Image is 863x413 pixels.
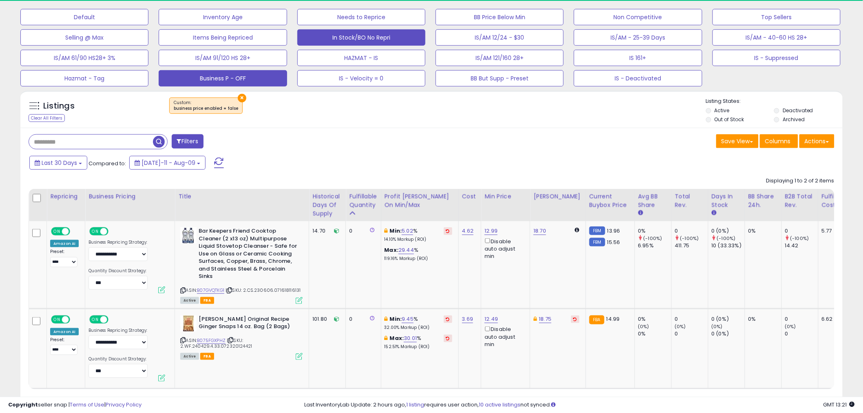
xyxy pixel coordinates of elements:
[107,316,120,323] span: OFF
[305,401,855,409] div: Last InventoryLab Update: 2 hours ago, requires user action, not synced.
[385,237,452,242] p: 14.10% Markup (ROI)
[52,316,62,323] span: ON
[159,50,287,66] button: IS/AM 91/120 HS 28+
[575,227,579,233] i: Calculated using Dynamic Max Price.
[712,227,745,235] div: 0 (0%)
[712,323,723,330] small: (0%)
[70,401,104,409] a: Terms of Use
[385,315,452,331] div: %
[712,192,741,209] div: Days In Stock
[226,287,301,293] span: | SKU: 2.CS.230606.071618116131
[42,159,77,167] span: Last 30 Days
[748,315,775,323] div: 0%
[89,356,148,362] label: Quantity Discount Strategy:
[172,134,204,149] button: Filters
[717,235,736,242] small: (-100%)
[715,107,730,114] label: Active
[385,335,388,341] i: This overrides the store level max markup for this listing
[52,228,62,235] span: ON
[706,98,843,105] p: Listing States:
[485,237,524,260] div: Disable auto adjust min
[197,287,224,294] a: B07GVQTKG1
[785,323,797,330] small: (0%)
[539,315,552,323] a: 18.75
[748,227,775,235] div: 0%
[349,227,374,235] div: 0
[89,268,148,274] label: Quantity Discount Strategy:
[716,134,759,148] button: Save View
[485,227,498,235] a: 12.99
[574,70,702,87] button: IS - Deactivated
[29,114,65,122] div: Clear All Filters
[675,242,708,249] div: 411.75
[574,29,702,46] button: IS/AM - 25-39 Days
[799,134,834,148] button: Actions
[69,228,82,235] span: OFF
[712,209,717,217] small: Days In Stock.
[638,192,668,209] div: Avg BB Share
[644,235,662,242] small: (-100%)
[159,9,287,25] button: Inventory Age
[402,227,413,235] a: 5.02
[713,29,841,46] button: IS/AM - 40-60 HS 28+
[180,227,303,303] div: ASIN:
[573,317,577,321] i: Revert to store-level Dynamic Max Price
[312,315,339,323] div: 101.80
[462,192,478,201] div: Cost
[199,315,298,333] b: [PERSON_NAME] Original Recipe Ginger Snaps 14 oz. Bag (2 Bags)
[822,192,853,209] div: Fulfillment Cost
[8,401,142,409] div: seller snap | |
[20,50,148,66] button: IS/AM 61/90 HS28+ 3%
[385,344,452,350] p: 152.51% Markup (ROI)
[180,297,199,304] span: All listings currently available for purchase on Amazon
[349,315,374,323] div: 0
[606,315,620,323] span: 14.99
[43,100,75,112] h5: Listings
[50,328,79,335] div: Amazon AI
[89,328,148,333] label: Business Repricing Strategy:
[783,116,805,123] label: Archived
[436,9,564,25] button: BB Price Below Min
[159,29,287,46] button: Items Being Repriced
[8,401,38,409] strong: Copyright
[180,315,303,359] div: ASIN:
[712,330,745,338] div: 0 (0%)
[748,192,778,209] div: BB Share 24h.
[589,192,631,209] div: Current Buybox Price
[390,315,402,323] b: Min:
[200,297,214,304] span: FBA
[638,330,671,338] div: 0%
[589,315,604,324] small: FBA
[533,192,582,201] div: [PERSON_NAME]
[446,317,450,321] i: Revert to store-level Min Markup
[436,50,564,66] button: IS/AM 121/160 28+
[129,156,206,170] button: [DATE]-11 - Aug-09
[436,70,564,87] button: BB But Supp - Preset
[385,325,452,331] p: 32.00% Markup (ROI)
[50,249,79,267] div: Preset:
[760,134,798,148] button: Columns
[638,315,671,323] div: 0%
[790,235,809,242] small: (-100%)
[765,137,791,145] span: Columns
[589,238,605,246] small: FBM
[446,229,450,233] i: Revert to store-level Min Markup
[675,192,705,209] div: Total Rev.
[404,334,417,342] a: 30.01
[50,337,79,355] div: Preset:
[675,330,708,338] div: 0
[297,9,425,25] button: Needs to Reprice
[106,401,142,409] a: Privacy Policy
[385,246,452,262] div: %
[91,316,101,323] span: ON
[297,70,425,87] button: IS - Velocity = 0
[178,192,305,201] div: Title
[20,70,148,87] button: Hazmat - Tag
[675,227,708,235] div: 0
[675,315,708,323] div: 0
[69,316,82,323] span: OFF
[174,106,238,111] div: business price enabled = false
[533,227,546,235] a: 18.70
[159,70,287,87] button: Business P - OFF
[822,227,850,235] div: 5.77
